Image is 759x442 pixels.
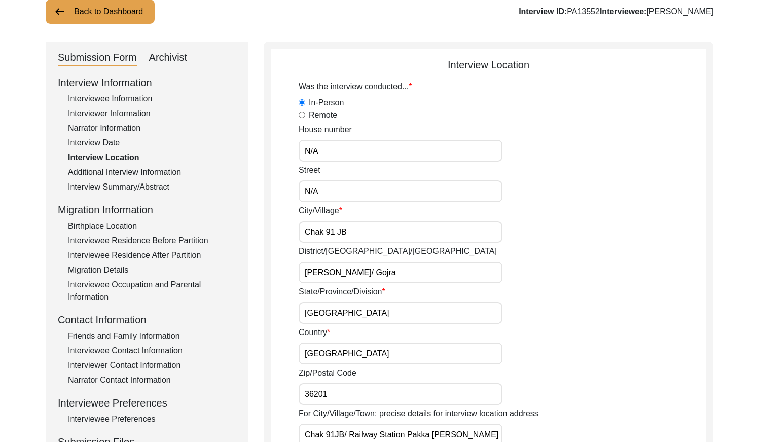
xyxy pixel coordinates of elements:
[600,7,646,16] b: Interviewee:
[54,6,66,18] img: arrow-left.png
[68,107,236,120] div: Interviewer Information
[299,245,497,257] label: District/[GEOGRAPHIC_DATA]/[GEOGRAPHIC_DATA]
[309,97,344,109] label: In-Person
[149,50,188,66] div: Archivist
[299,164,320,176] label: Street
[58,395,236,411] div: Interviewee Preferences
[299,408,538,420] label: For City/Village/Town: precise details for interview location address
[309,109,337,121] label: Remote
[68,264,236,276] div: Migration Details
[299,81,412,93] label: Was the interview conducted...
[68,359,236,372] div: Interviewer Contact Information
[519,6,713,18] div: PA13552 [PERSON_NAME]
[68,166,236,178] div: Additional Interview Information
[68,93,236,105] div: Interviewee Information
[68,181,236,193] div: Interview Summary/Abstract
[68,279,236,303] div: Interviewee Occupation and Parental Information
[68,152,236,164] div: Interview Location
[68,374,236,386] div: Narrator Contact Information
[58,50,137,66] div: Submission Form
[299,124,352,136] label: House number
[519,7,567,16] b: Interview ID:
[68,413,236,425] div: Interviewee Preferences
[68,235,236,247] div: Interviewee Residence Before Partition
[299,367,356,379] label: Zip/Postal Code
[299,205,342,217] label: City/Village
[68,220,236,232] div: Birthplace Location
[68,345,236,357] div: Interviewee Contact Information
[58,75,236,90] div: Interview Information
[68,137,236,149] div: Interview Date
[299,326,330,339] label: Country
[271,57,706,72] div: Interview Location
[68,249,236,262] div: Interviewee Residence After Partition
[299,286,385,298] label: State/Province/Division
[68,122,236,134] div: Narrator Information
[58,312,236,327] div: Contact Information
[58,202,236,217] div: Migration Information
[68,330,236,342] div: Friends and Family Information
